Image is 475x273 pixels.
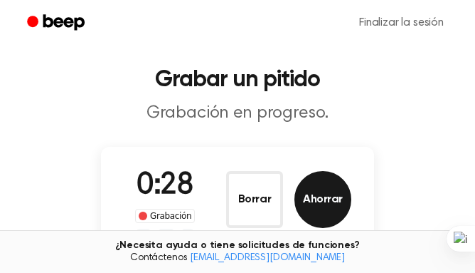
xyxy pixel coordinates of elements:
font: 0:28 [137,171,193,201]
font: Grabar un pitido [155,68,321,91]
button: Guardar grabación de audio [294,171,351,228]
button: Eliminar grabación de audio [226,171,283,228]
a: [EMAIL_ADDRESS][DOMAIN_NAME] [190,253,345,263]
font: Contáctenos [130,253,187,263]
font: Borrar [238,194,271,205]
font: Grabación [150,211,191,221]
font: Ahorrar [303,194,343,205]
font: Finalizar la sesión [359,17,444,29]
a: Bip [17,9,97,37]
a: Finalizar la sesión [345,6,458,40]
font: Grabación en progreso. [146,105,329,122]
font: ¿Necesita ayuda o tiene solicitudes de funciones? [115,240,359,250]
